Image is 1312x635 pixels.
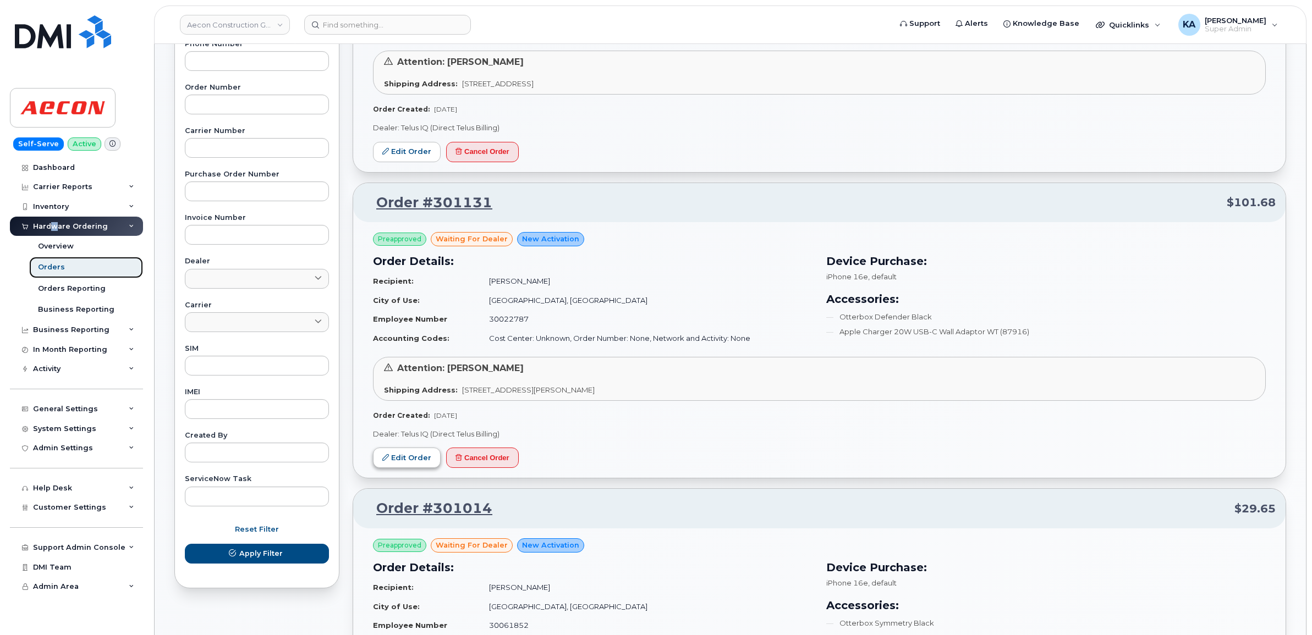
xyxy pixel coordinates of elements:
[826,597,1266,614] h3: Accessories:
[826,559,1266,576] h3: Device Purchase:
[1234,501,1276,517] span: $29.65
[826,272,868,281] span: iPhone 16e
[1171,14,1286,36] div: Karla Adams
[373,334,449,343] strong: Accounting Codes:
[909,18,940,29] span: Support
[180,15,290,35] a: Aecon Construction Group Inc
[868,272,897,281] span: , default
[235,524,279,534] span: Reset Filter
[185,214,329,222] label: Invoice Number
[304,15,471,35] input: Find something...
[826,578,868,587] span: iPhone 16e
[434,411,457,419] span: [DATE]
[462,385,595,394] span: [STREET_ADDRESS][PERSON_NAME]
[373,123,1266,133] p: Dealer: Telus IQ (Direct Telus Billing)
[948,13,996,35] a: Alerts
[868,578,897,587] span: , default
[185,345,329,352] label: SIM
[185,84,329,91] label: Order Number
[1109,20,1149,29] span: Quicklinks
[892,13,948,35] a: Support
[479,291,813,310] td: [GEOGRAPHIC_DATA], [GEOGRAPHIC_DATA]
[363,499,492,518] a: Order #301014
[397,57,524,67] span: Attention: [PERSON_NAME]
[1205,25,1266,34] span: Super Admin
[1205,16,1266,25] span: [PERSON_NAME]
[965,18,988,29] span: Alerts
[397,363,524,373] span: Attention: [PERSON_NAME]
[373,411,430,419] strong: Order Created:
[185,41,329,48] label: Phone Number
[185,128,329,135] label: Carrier Number
[446,142,519,162] button: Cancel Order
[373,448,441,468] a: Edit Order
[373,602,420,611] strong: City of Use:
[373,277,414,285] strong: Recipient:
[378,234,421,244] span: Preapproved
[436,540,508,550] span: waiting for dealer
[373,621,447,630] strong: Employee Number
[1013,18,1079,29] span: Knowledge Base
[479,578,813,597] td: [PERSON_NAME]
[384,79,458,88] strong: Shipping Address:
[1088,14,1168,36] div: Quicklinks
[373,105,430,113] strong: Order Created:
[446,448,519,468] button: Cancel Order
[373,559,813,576] h3: Order Details:
[522,540,579,550] span: New Activation
[185,544,329,564] button: Apply Filter
[373,583,414,592] strong: Recipient:
[1183,18,1195,31] span: KA
[826,327,1266,337] li: Apple Charger 20W USB-C Wall Adaptor WT (87916)
[185,520,329,539] button: Reset Filter
[826,291,1266,307] h3: Accessories:
[373,429,1266,439] p: Dealer: Telus IQ (Direct Telus Billing)
[373,314,447,323] strong: Employee Number
[522,234,579,244] span: New Activation
[1227,195,1276,211] span: $101.68
[185,389,329,396] label: IMEI
[185,302,329,309] label: Carrier
[185,432,329,439] label: Created By
[384,385,458,394] strong: Shipping Address:
[479,616,813,635] td: 30061852
[373,296,420,305] strong: City of Use:
[185,258,329,265] label: Dealer
[373,142,441,162] a: Edit Order
[826,312,1266,322] li: Otterbox Defender Black
[363,193,492,213] a: Order #301131
[436,234,508,244] span: waiting for dealer
[373,253,813,269] h3: Order Details:
[996,13,1087,35] a: Knowledge Base
[826,253,1266,269] h3: Device Purchase:
[239,548,283,559] span: Apply Filter
[378,540,421,550] span: Preapproved
[434,105,457,113] span: [DATE]
[479,329,813,348] td: Cost Center: Unknown, Order Number: None, Network and Activity: None
[479,597,813,616] td: [GEOGRAPHIC_DATA], [GEOGRAPHIC_DATA]
[826,618,1266,628] li: Otterbox Symmetry Black
[185,476,329,483] label: ServiceNow Task
[185,171,329,178] label: Purchase Order Number
[462,79,534,88] span: [STREET_ADDRESS]
[479,272,813,291] td: [PERSON_NAME]
[479,310,813,329] td: 30022787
